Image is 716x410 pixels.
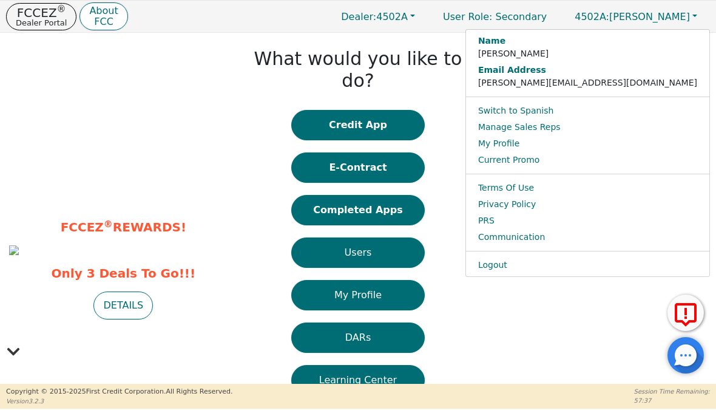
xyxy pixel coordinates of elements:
span: Only 3 Deals To Go!!! [9,264,238,282]
button: My Profile [291,280,425,310]
p: Copyright © 2015- 2025 First Credit Corporation. [6,387,232,397]
span: 4502A [341,11,408,22]
a: Privacy Policy [466,196,709,213]
p: FCCEZ [16,7,67,19]
p: FCCEZ REWARDS! [9,218,238,236]
a: Switch to Spanish [466,103,709,119]
sup: ® [57,4,66,15]
a: Terms Of Use [466,180,709,196]
span: Dealer: [341,11,376,22]
sup: ® [104,219,113,230]
button: Users [291,237,425,268]
a: Manage Sales Reps [466,119,709,135]
p: Dealer Portal [16,19,67,27]
p: Secondary [431,5,559,29]
span: [PERSON_NAME] [575,11,690,22]
p: Session Time Remaining: [634,387,710,396]
button: AboutFCC [79,2,127,31]
p: About [89,6,118,16]
button: Learning Center [291,365,425,395]
h1: What would you like to do? [244,48,473,92]
p: [PERSON_NAME] [478,35,697,60]
button: Dealer:4502A [328,7,428,26]
button: Credit App [291,110,425,140]
span: 4502A: [575,11,609,22]
a: Current Promo [466,152,709,168]
p: Version 3.2.3 [6,397,232,406]
a: Communication [466,229,709,245]
strong: Name [478,35,697,47]
img: 43cb9a24-fc5b-44f6-a0c0-fc37e3efc1da [9,245,19,255]
button: Report Error to FCC [667,295,704,331]
button: FCCEZ®Dealer Portal [6,3,76,30]
button: E-Contract [291,152,425,183]
a: User Role: Secondary [431,5,559,29]
span: All Rights Reserved. [166,388,232,395]
p: FCC [89,17,118,27]
a: My Profile [466,135,709,152]
button: DARs [291,323,425,353]
strong: Email Address [478,64,697,77]
p: [PERSON_NAME][EMAIL_ADDRESS][DOMAIN_NAME] [478,64,697,89]
button: 4502A:[PERSON_NAME] [562,7,710,26]
a: 4502A:[PERSON_NAME]Name[PERSON_NAME]Email Address[PERSON_NAME][EMAIL_ADDRESS][DOMAIN_NAME]Switch ... [562,7,710,26]
button: Completed Apps [291,195,425,225]
a: PRS [466,213,709,229]
span: User Role : [443,11,492,22]
button: DETAILS [93,292,153,319]
p: 57:37 [634,396,710,405]
a: Logout [466,257,709,273]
